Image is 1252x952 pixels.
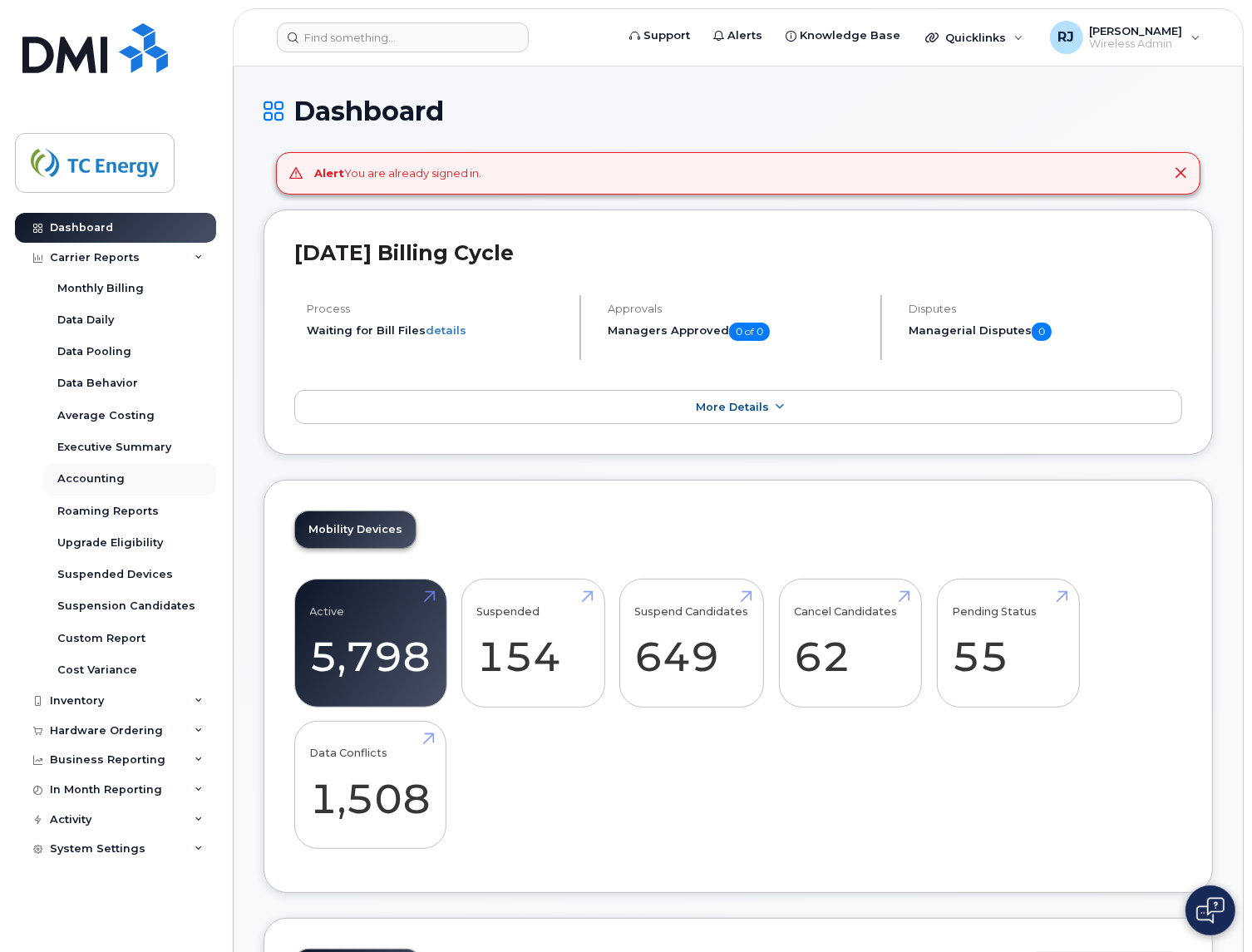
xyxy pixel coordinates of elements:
[1196,897,1225,924] img: Open chat
[1032,323,1052,341] span: 0
[696,401,769,413] span: More Details
[729,323,770,341] span: 0 of 0
[608,323,866,341] h5: Managers Approved
[794,589,906,698] a: Cancel Candidates 62
[314,166,344,180] strong: Alert
[426,323,466,337] a: details
[310,589,431,698] a: Active 5,798
[264,96,1213,126] h1: Dashboard
[909,323,1182,341] h5: Managerial Disputes
[608,303,866,315] h4: Approvals
[294,240,1182,265] h2: [DATE] Billing Cycle
[310,730,431,840] a: Data Conflicts 1,508
[635,589,749,698] a: Suspend Candidates 649
[952,589,1064,698] a: Pending Status 55
[909,303,1182,315] h4: Disputes
[307,323,565,338] li: Waiting for Bill Files
[295,511,416,548] a: Mobility Devices
[307,303,565,315] h4: Process
[314,165,482,181] div: You are already signed in.
[477,589,589,698] a: Suspended 154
